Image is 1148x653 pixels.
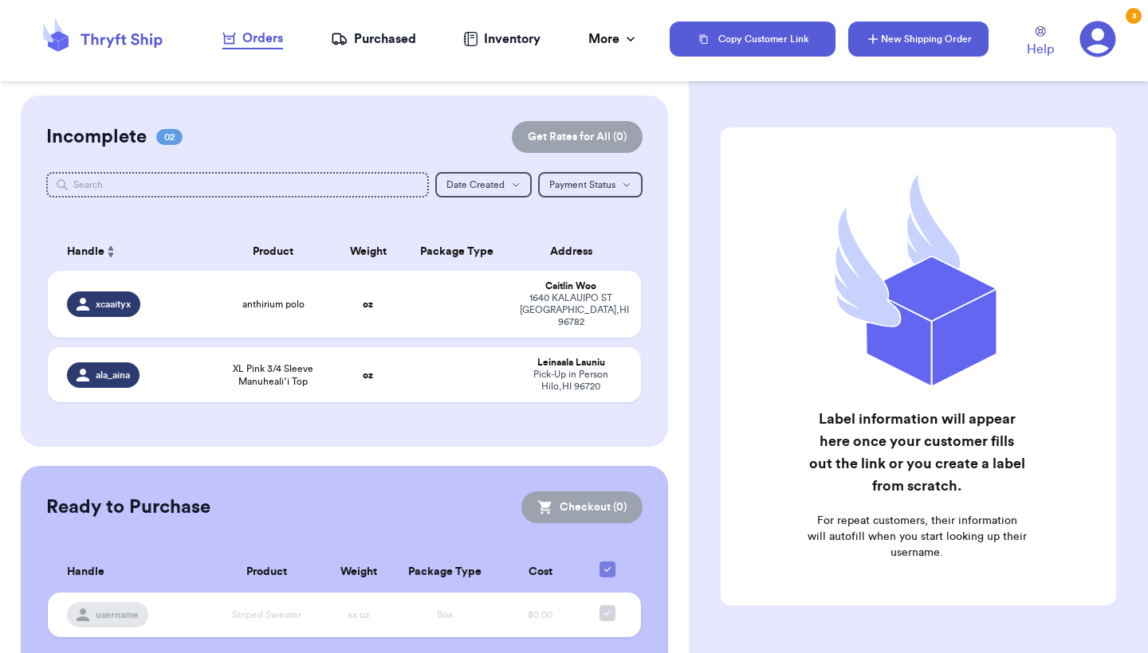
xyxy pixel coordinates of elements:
[435,172,532,197] button: Date Created
[807,408,1027,497] h2: Label information will appear here once your customer fills out the link or you create a label fr...
[332,233,403,271] th: Weight
[670,22,835,57] button: Copy Customer Link
[497,552,583,592] th: Cost
[1027,26,1054,59] a: Help
[209,552,324,592] th: Product
[520,357,622,369] div: Leinaala Launiu
[1027,40,1054,59] span: Help
[363,299,373,309] strong: oz
[67,244,104,260] span: Handle
[46,124,147,150] h2: Incomplete
[1079,21,1116,57] a: 3
[437,610,453,620] span: Box
[538,172,643,197] button: Payment Status
[807,513,1027,561] p: For repeat customers, their information will autofill when you start looking up their username.
[520,292,622,328] div: 1640 KALAUIPO ST [GEOGRAPHIC_DATA] , HI 96782
[463,29,541,49] a: Inventory
[1126,8,1142,24] div: 3
[403,233,510,271] th: Package Type
[96,369,130,381] span: ala_aina
[324,552,394,592] th: Weight
[520,369,622,393] div: Pick-Up in Person Hilo , HI 96720
[223,362,323,388] span: XL Pink 3/4 Sleeve Manuhealiʻi Top
[512,121,643,153] button: Get Rates for All (0)
[510,233,641,271] th: Address
[232,610,301,620] span: Striped Sweater
[348,610,370,620] span: xx oz
[96,608,139,621] span: username
[363,370,373,380] strong: oz
[214,233,332,271] th: Product
[96,298,131,311] span: xcaaityx
[156,129,183,145] span: 02
[104,242,117,261] button: Sort ascending
[393,552,497,592] th: Package Type
[549,180,615,190] span: Payment Status
[446,180,505,190] span: Date Created
[46,495,210,520] h2: Ready to Purchase
[242,298,305,311] span: anthirium polo
[222,29,283,49] a: Orders
[528,610,552,620] span: $0.00
[520,280,622,292] div: Caitlin Woo
[331,29,416,49] a: Purchased
[588,29,639,49] div: More
[67,564,104,581] span: Handle
[848,22,989,57] button: New Shipping Order
[521,491,643,523] button: Checkout (0)
[222,29,283,48] div: Orders
[46,172,429,197] input: Search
